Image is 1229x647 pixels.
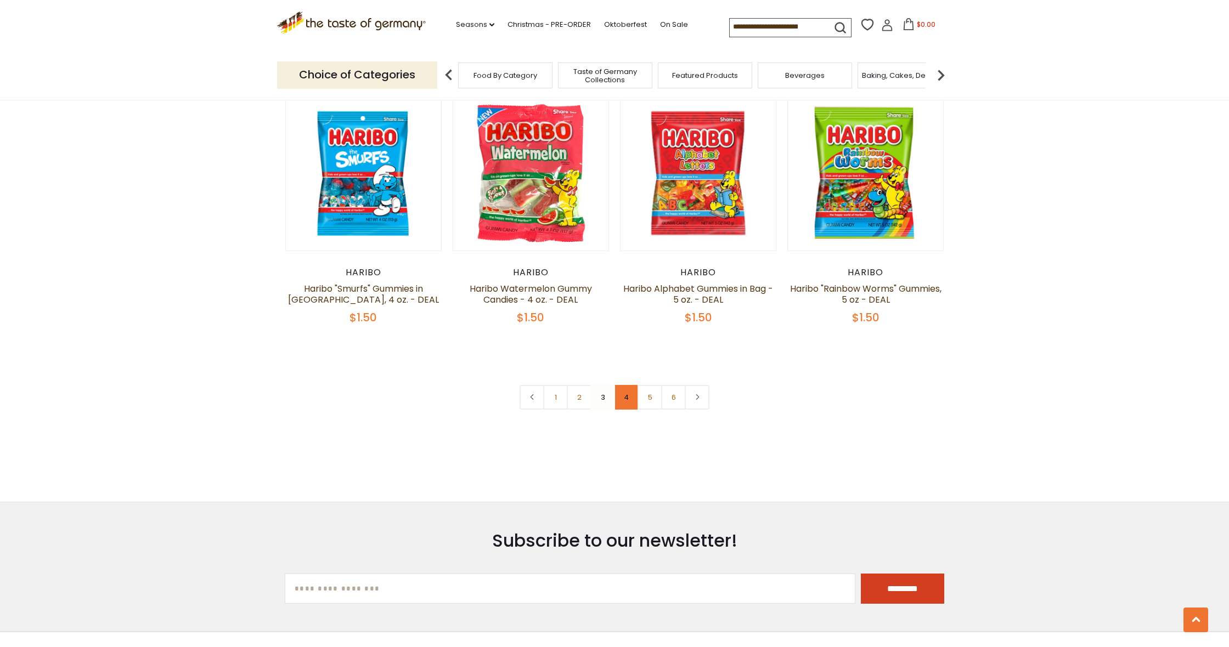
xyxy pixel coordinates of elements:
[561,67,649,84] a: Taste of Germany Collections
[277,61,437,88] p: Choice of Categories
[862,71,947,80] a: Baking, Cakes, Desserts
[508,19,591,31] a: Christmas - PRE-ORDER
[288,282,439,306] a: Haribo "Smurfs" Gummies in [GEOGRAPHIC_DATA], 4 oz. - DEAL
[895,18,942,35] button: $0.00
[567,385,591,410] a: 2
[621,95,776,251] img: Haribo
[453,95,608,251] img: Haribo
[787,267,944,278] div: Haribo
[473,71,537,80] a: Food By Category
[604,19,647,31] a: Oktoberfest
[286,95,441,251] img: Haribo
[785,71,825,80] a: Beverages
[349,310,377,325] span: $1.50
[790,282,942,306] a: Haribo "Rainbow Worms" Gummies, 5 oz - DEAL
[917,20,935,29] span: $0.00
[438,64,460,86] img: previous arrow
[638,385,662,410] a: 5
[660,19,688,31] a: On Sale
[614,385,639,410] a: 4
[456,19,494,31] a: Seasons
[672,71,738,80] a: Featured Products
[285,267,442,278] div: Haribo
[620,267,776,278] div: Haribo
[470,282,592,306] a: Haribo Watermelon Gummy Candies - 4 oz. - DEAL
[285,530,944,552] h3: Subscribe to our newsletter!
[623,282,773,306] a: Haribo Alphabet Gummies in Bag - 5 oz. - DEAL
[852,310,880,325] span: $1.50
[930,64,952,86] img: next arrow
[661,385,686,410] a: 6
[543,385,568,410] a: 1
[517,310,544,325] span: $1.50
[788,95,943,251] img: Haribo
[685,310,712,325] span: $1.50
[453,267,609,278] div: Haribo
